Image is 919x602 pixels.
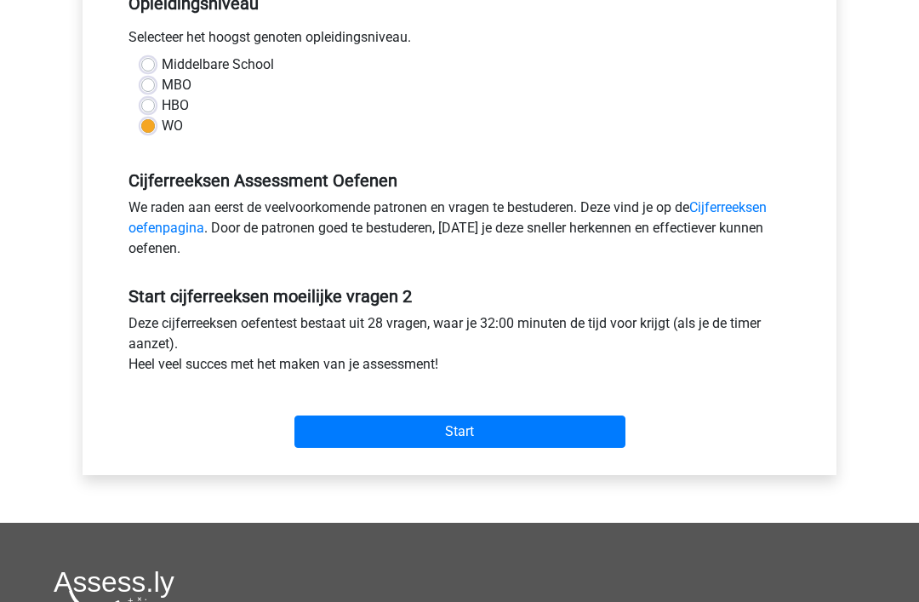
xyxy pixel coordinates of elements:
[128,287,791,307] h5: Start cijferreeksen moeilijke vragen 2
[162,55,274,76] label: Middelbare School
[116,198,803,267] div: We raden aan eerst de veelvoorkomende patronen en vragen te bestuderen. Deze vind je op de . Door...
[128,171,791,192] h5: Cijferreeksen Assessment Oefenen
[116,314,803,382] div: Deze cijferreeksen oefentest bestaat uit 28 vragen, waar je 32:00 minuten de tijd voor krijgt (al...
[294,416,625,449] input: Start
[162,76,191,96] label: MBO
[116,28,803,55] div: Selecteer het hoogst genoten opleidingsniveau.
[162,117,183,137] label: WO
[162,96,189,117] label: HBO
